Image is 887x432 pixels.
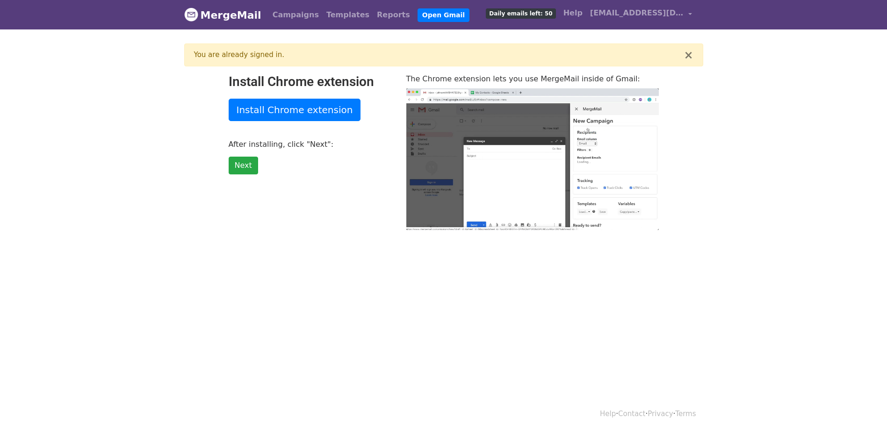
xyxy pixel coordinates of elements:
button: × [684,50,693,61]
a: Terms [675,410,696,418]
a: MergeMail [184,5,261,25]
a: [EMAIL_ADDRESS][DOMAIN_NAME] [586,4,696,26]
a: Open Gmail [418,8,469,22]
a: Contact [618,410,645,418]
iframe: Chat Widget [840,387,887,432]
a: Help [560,4,586,22]
div: You are already signed in. [194,50,684,60]
a: Reports [373,6,414,24]
a: Templates [323,6,373,24]
a: Install Chrome extension [229,99,361,121]
p: After installing, click "Next": [229,139,392,149]
span: Daily emails left: 50 [486,8,555,19]
span: [EMAIL_ADDRESS][DOMAIN_NAME] [590,7,684,19]
a: Daily emails left: 50 [482,4,559,22]
a: Next [229,157,258,174]
p: The Chrome extension lets you use MergeMail inside of Gmail: [406,74,659,84]
a: Help [600,410,616,418]
h2: Install Chrome extension [229,74,392,90]
a: Privacy [648,410,673,418]
a: Campaigns [269,6,323,24]
img: MergeMail logo [184,7,198,22]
